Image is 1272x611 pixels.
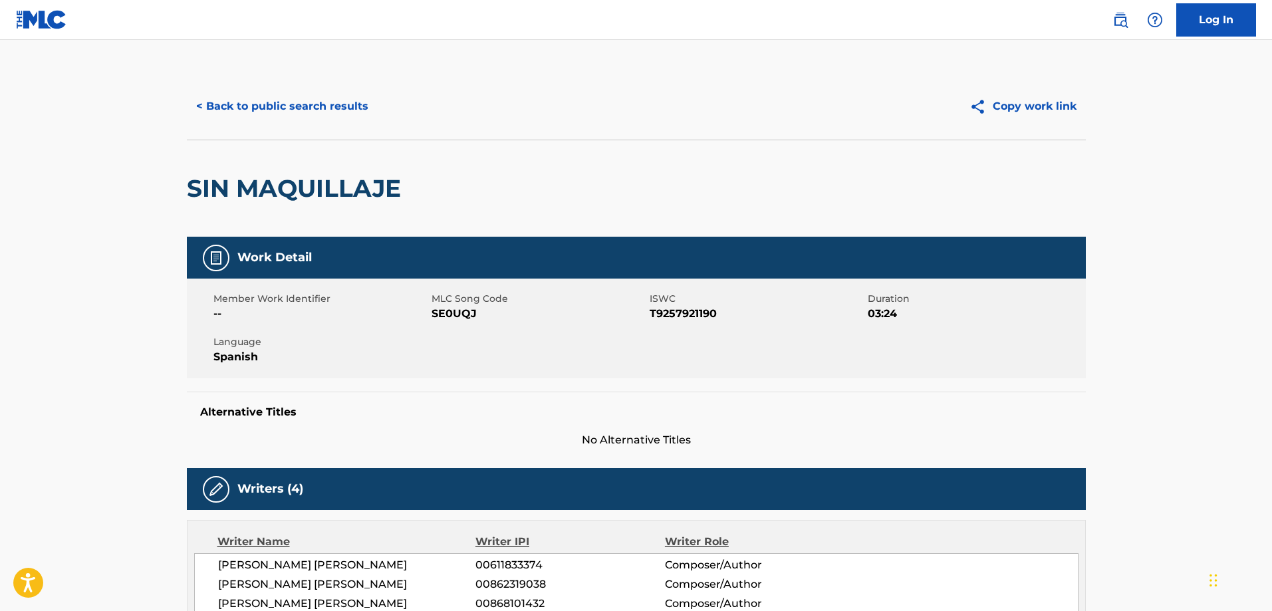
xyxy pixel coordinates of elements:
img: Writers [208,481,224,497]
span: Duration [868,292,1082,306]
span: No Alternative Titles [187,432,1086,448]
div: Writer Role [665,534,837,550]
a: Public Search [1107,7,1134,33]
img: search [1112,12,1128,28]
iframe: Chat Widget [1206,547,1272,611]
span: SE0UQJ [432,306,646,322]
div: Drag [1209,560,1217,600]
div: Writer Name [217,534,476,550]
span: -- [213,306,428,322]
img: Work Detail [208,250,224,266]
button: Copy work link [960,90,1086,123]
span: 03:24 [868,306,1082,322]
a: Log In [1176,3,1256,37]
span: ISWC [650,292,864,306]
img: help [1147,12,1163,28]
span: MLC Song Code [432,292,646,306]
h2: SIN MAQUILLAJE [187,174,408,203]
div: Writer IPI [475,534,665,550]
div: Help [1142,7,1168,33]
span: Composer/Author [665,576,837,592]
span: T9257921190 [650,306,864,322]
h5: Alternative Titles [200,406,1073,419]
span: Member Work Identifier [213,292,428,306]
h5: Writers (4) [237,481,303,497]
span: Composer/Author [665,557,837,573]
span: [PERSON_NAME] [PERSON_NAME] [218,557,476,573]
img: Copy work link [969,98,993,115]
span: Language [213,335,428,349]
span: 00862319038 [475,576,664,592]
span: 00611833374 [475,557,664,573]
span: Spanish [213,349,428,365]
button: < Back to public search results [187,90,378,123]
h5: Work Detail [237,250,312,265]
img: MLC Logo [16,10,67,29]
span: [PERSON_NAME] [PERSON_NAME] [218,576,476,592]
